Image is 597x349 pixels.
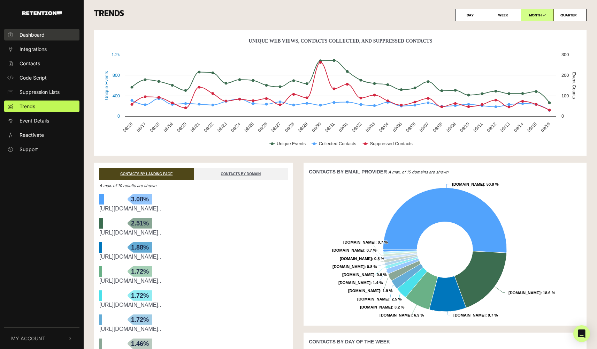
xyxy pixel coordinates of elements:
text: 08/18 [149,121,160,133]
div: Open Intercom Messenger [573,325,590,342]
text: : 0.8 % [340,257,384,261]
span: Integrations [20,45,47,53]
svg: Unique Web Views, Contacts Collected, And Suppressed Contacts [99,35,581,154]
h3: TRENDS [94,9,587,21]
text: 08/22 [203,121,214,133]
text: 08/25 [243,121,255,133]
a: [URL][DOMAIN_NAME].. [99,230,161,236]
text: 300 [561,52,569,57]
label: QUARTER [553,9,587,21]
text: 09/12 [486,121,497,133]
text: 09/14 [513,121,524,133]
text: 0 [117,113,120,119]
text: 09/16 [539,121,551,133]
em: A max. of 10 results are shown [99,183,156,188]
text: 08/27 [270,121,282,133]
span: 1.72% [128,290,152,301]
span: 3.08% [128,194,152,205]
div: https://www.capillus.com/web-pixels@295d1af5w25c8f3dapfac4726bm0f666113/products/capillus-spectrum [99,301,288,309]
em: A max. of 15 domains are shown [388,170,449,174]
text: Unique Events [104,71,109,100]
div: https://www.capillus.com/web-pixels@2ddfe27cwacf934f7p7355b34emf9a1fd4c/collections/all-caps [99,325,288,333]
text: 08/24 [230,121,241,133]
a: [URL][DOMAIN_NAME].. [99,326,161,332]
span: Dashboard [20,31,45,38]
text: 09/03 [365,121,376,133]
a: Contacts [4,58,79,69]
text: 09/08 [432,121,443,133]
text: : 0.8 % [332,265,377,269]
text: 08/28 [284,121,295,133]
a: Trends [4,101,79,112]
label: DAY [455,9,488,21]
a: CONTACTS BY LANDING PAGE [99,168,194,180]
text: : 2.5 % [357,297,401,301]
text: Suppressed Contacts [370,141,412,146]
a: Integrations [4,43,79,55]
tspan: [DOMAIN_NAME] [452,182,484,186]
tspan: [DOMAIN_NAME] [360,305,392,309]
text: 400 [113,93,120,98]
span: 2.51% [128,218,152,229]
text: 08/21 [189,121,201,133]
span: Contacts [20,60,40,67]
text: : 6.9 % [380,313,424,317]
span: Reactivate [20,131,44,139]
a: [URL][DOMAIN_NAME].. [99,278,161,284]
a: [URL][DOMAIN_NAME].. [99,254,161,260]
span: Trends [20,103,35,110]
text: : 1.4 % [338,281,383,285]
text: : 3.2 % [360,305,404,309]
strong: CONTACTS BY DAY OF THE WEEK [309,339,390,344]
text: 09/09 [445,121,457,133]
text: : 0.7 % [332,248,376,252]
tspan: [DOMAIN_NAME] [332,248,364,252]
text: : 0.9 % [342,273,386,277]
div: https://www.capillus.com/web-pixels@87104074w193399d0p9c2c7174m0f111275/collections/all-caps [99,229,288,237]
text: 0 [561,113,564,119]
div: https://www.capillus.com/web-pixels@101e3747w14cb203ep86935582m63bbd0d5/collections/all-caps [99,253,288,261]
text: 200 [561,73,569,78]
span: Support [20,146,38,153]
text: 100 [561,93,569,98]
text: 09/01 [338,121,349,133]
text: 09/02 [351,121,362,133]
span: Code Script [20,74,47,81]
tspan: [DOMAIN_NAME] [342,273,374,277]
span: Event Details [20,117,49,124]
text: 09/06 [405,121,416,133]
a: CONTACTS BY DOMAIN [194,168,288,180]
tspan: [DOMAIN_NAME] [357,297,389,301]
tspan: [DOMAIN_NAME] [453,313,485,317]
text: 09/15 [526,121,538,133]
text: 1.2k [112,52,120,57]
a: Event Details [4,115,79,126]
strong: CONTACTS BY EMAIL PROVIDER [309,169,387,174]
span: 1.46% [128,339,152,349]
text: 09/07 [418,121,430,133]
a: [URL][DOMAIN_NAME].. [99,206,161,211]
div: https://www.capillus.com/web-pixels@295d1af5w25c8f3dapfac4726bm0f666113/collections/all-caps [99,205,288,213]
tspan: [DOMAIN_NAME] [508,291,541,295]
text: 08/23 [216,121,228,133]
a: Support [4,143,79,155]
text: 08/26 [257,121,268,133]
a: [URL][DOMAIN_NAME].. [99,302,161,308]
a: Suppression Lists [4,86,79,98]
text: 08/16 [122,121,133,133]
text: 09/13 [499,121,511,133]
span: 1.88% [128,242,152,253]
button: My Account [4,328,79,349]
span: 1.72% [128,266,152,277]
text: 800 [113,73,120,78]
tspan: [DOMAIN_NAME] [343,240,375,244]
text: Unique Web Views, Contacts Collected, And Suppressed Contacts [249,38,433,44]
tspan: [DOMAIN_NAME] [348,289,380,293]
text: 09/10 [459,121,470,133]
text: : 9.7 % [453,313,498,317]
a: Reactivate [4,129,79,141]
text: 08/31 [324,121,336,133]
text: 09/05 [391,121,403,133]
text: : 0.7 % [343,240,388,244]
text: 08/29 [297,121,309,133]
